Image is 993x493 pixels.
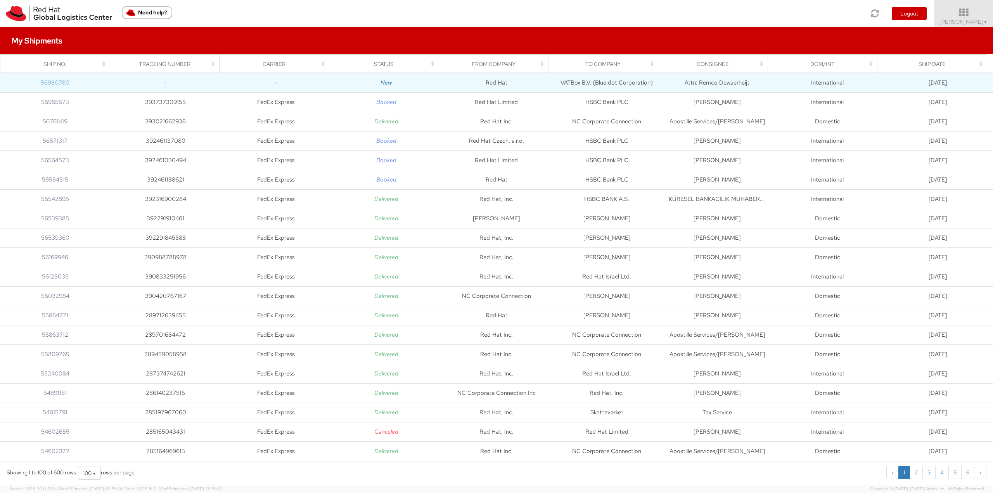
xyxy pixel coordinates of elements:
[374,273,398,280] i: Delivered
[772,189,882,209] td: International
[772,306,882,325] td: Domestic
[374,350,398,358] i: Delivered
[227,60,327,68] div: Carrier
[221,306,331,325] td: FedEx Express
[221,383,331,403] td: FedEx Express
[374,253,398,261] i: Delivered
[374,311,398,319] i: Delivered
[772,403,882,422] td: International
[41,79,69,86] a: 56980780
[662,131,772,150] td: [PERSON_NAME]
[110,286,220,306] td: 390420767167
[441,422,552,441] td: Red Hat, Inc.
[552,189,662,209] td: HSBC BANK A.S.
[374,389,398,397] i: Delivered
[552,73,662,92] td: VATBox B.V. (Blue dot Corporation)
[221,209,331,228] td: FedEx Express
[552,325,662,344] td: NC Corporate Connection
[110,209,220,228] td: 392291910461
[552,461,662,480] td: [US_STATE] Dept of Labor and Employment
[117,60,217,68] div: Tracking Number
[374,408,398,416] i: Delivered
[110,189,220,209] td: 392316900284
[374,118,398,125] i: Delivered
[772,267,882,286] td: International
[221,286,331,306] td: FedEx Express
[772,131,882,150] td: International
[41,350,69,358] a: 55809269
[552,403,662,422] td: Skatteverket
[961,466,974,479] a: to page 6
[110,170,220,189] td: 392461188621
[662,73,772,92] td: Attn: Remco Dewaerheijt
[441,286,552,306] td: NC Corporate Connection
[110,461,220,480] td: USPS: 9405511899561533613255
[772,209,882,228] td: Domestic
[552,267,662,286] td: Red Hat Israel Ltd.
[42,253,68,261] a: 56169946
[110,228,220,247] td: 392291845588
[662,364,772,383] td: [PERSON_NAME]
[552,209,662,228] td: [PERSON_NAME]
[662,247,772,267] td: [PERSON_NAME]
[772,441,882,461] td: Domestic
[441,189,552,209] td: Red Hat, Inc.
[775,60,875,68] div: Dom/Int
[221,92,331,112] td: FedEx Express
[662,344,772,364] td: Apostille Services/[PERSON_NAME]
[441,325,552,344] td: Red Hat Inc.
[939,18,988,25] span: [PERSON_NAME]
[42,331,68,339] a: 55863712
[41,214,69,222] a: 56539385
[221,461,331,480] td: USPS
[441,306,552,325] td: Red Hat
[110,344,220,364] td: 289459058958
[376,98,396,106] i: Booked
[110,325,220,344] td: 289701684472
[910,466,923,479] a: to page 2
[555,60,656,68] div: To Company
[110,131,220,150] td: 392461137080
[884,60,984,68] div: Ship Date
[948,466,962,479] a: to page 5
[662,441,772,461] td: Apostille Services/[PERSON_NAME]
[772,383,882,403] td: Domestic
[41,156,69,164] a: 56564573
[662,189,772,209] td: KÜRESEL BANKACILIK MUHABERAT
[772,286,882,306] td: Domestic
[42,176,68,183] a: 56564515
[441,247,552,267] td: Red Hat, Inc.
[110,364,220,383] td: 287374742621
[221,441,331,461] td: FedEx Express
[552,150,662,170] td: HSBC Bank PLC
[41,234,69,242] a: 56539360
[870,486,984,492] span: Copyright © [DATE]-[DATE] Agistix Inc., All Rights Reserved
[662,461,772,480] td: Div of Family and Medical Leave Ins.
[175,486,222,491] span: master, [DATE] 10:25:00
[374,370,398,377] i: Delivered
[552,383,662,403] td: Red Hat, Inc.
[221,403,331,422] td: FedEx Express
[772,325,882,344] td: Domestic
[441,344,552,364] td: Red Hat Inc.
[441,441,552,461] td: Red Hat Inc.
[376,156,396,164] i: Booked
[552,112,662,131] td: NC Corporate Connection
[662,306,772,325] td: [PERSON_NAME]
[43,118,67,125] a: 56761419
[662,403,772,422] td: Tax Service
[441,170,552,189] td: Red Hat
[7,469,76,476] span: Showing 1 to 100 of 600 rows
[892,7,927,20] button: Logout
[922,466,936,479] a: to page 3
[552,92,662,112] td: HSBC Bank PLC
[221,267,331,286] td: FedEx Express
[7,60,107,68] div: Ship No.
[43,137,67,145] a: 56571317
[374,195,398,203] i: Delivered
[42,311,68,319] a: 55864721
[221,247,331,267] td: FedEx Express
[75,486,122,491] span: master, [DATE] 09:51:04
[772,228,882,247] td: Domestic
[772,461,882,480] td: Domestic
